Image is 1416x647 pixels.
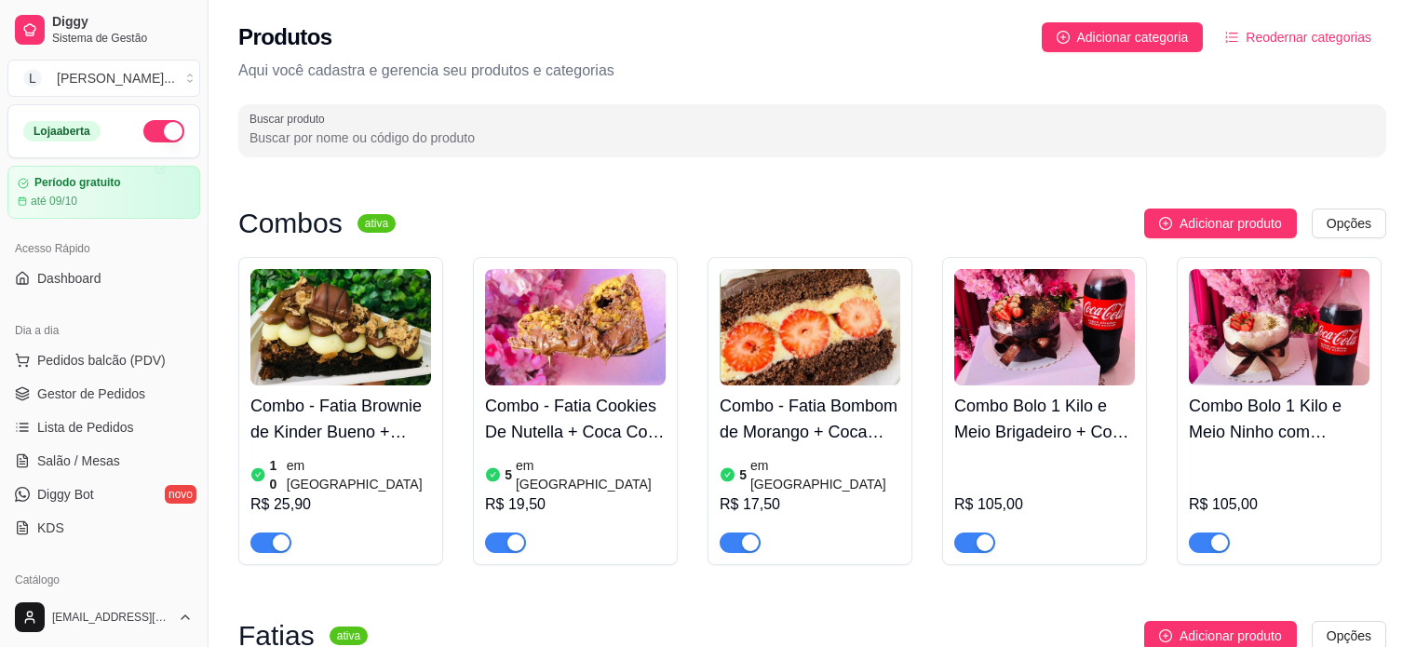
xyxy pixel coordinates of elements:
[485,493,666,516] div: R$ 19,50
[7,412,200,442] a: Lista de Pedidos
[1312,209,1386,238] button: Opções
[143,120,184,142] button: Alterar Status
[739,465,747,484] article: 5
[7,234,200,263] div: Acesso Rápido
[7,345,200,375] button: Pedidos balcão (PDV)
[720,393,900,445] h4: Combo - Fatia Bombom de Morango + Coca Cola 200ml
[37,269,101,288] span: Dashboard
[1042,22,1204,52] button: Adicionar categoria
[485,393,666,445] h4: Combo - Fatia Cookies De Nutella + Coca Cola 200ml
[37,418,134,437] span: Lista de Pedidos
[720,269,900,385] img: product-image
[270,456,283,493] article: 10
[1180,626,1282,646] span: Adicionar produto
[7,316,200,345] div: Dia a dia
[485,269,666,385] img: product-image
[7,263,200,293] a: Dashboard
[1144,209,1297,238] button: Adicionar produto
[7,379,200,409] a: Gestor de Pedidos
[52,610,170,625] span: [EMAIL_ADDRESS][DOMAIN_NAME]
[23,121,101,142] div: Loja aberta
[1225,31,1238,44] span: ordered-list
[7,7,200,52] a: DiggySistema de Gestão
[516,456,666,493] article: em [GEOGRAPHIC_DATA]
[1189,493,1369,516] div: R$ 105,00
[330,627,368,645] sup: ativa
[7,595,200,640] button: [EMAIL_ADDRESS][DOMAIN_NAME]
[7,513,200,543] a: KDS
[7,446,200,476] a: Salão / Mesas
[1159,629,1172,642] span: plus-circle
[954,493,1135,516] div: R$ 105,00
[37,519,64,537] span: KDS
[7,166,200,219] a: Período gratuitoaté 09/10
[34,176,121,190] article: Período gratuito
[31,194,77,209] article: até 09/10
[250,493,431,516] div: R$ 25,90
[250,269,431,385] img: product-image
[720,493,900,516] div: R$ 17,50
[37,452,120,470] span: Salão / Mesas
[1057,31,1070,44] span: plus-circle
[37,351,166,370] span: Pedidos balcão (PDV)
[7,479,200,509] a: Diggy Botnovo
[1159,217,1172,230] span: plus-circle
[954,269,1135,385] img: product-image
[1180,213,1282,234] span: Adicionar produto
[7,565,200,595] div: Catálogo
[1327,213,1371,234] span: Opções
[1327,626,1371,646] span: Opções
[238,22,332,52] h2: Produtos
[37,384,145,403] span: Gestor de Pedidos
[1189,269,1369,385] img: product-image
[505,465,512,484] article: 5
[1210,22,1386,52] button: Reodernar categorias
[1246,27,1371,47] span: Reodernar categorias
[238,212,343,235] h3: Combos
[7,60,200,97] button: Select a team
[52,14,193,31] span: Diggy
[250,393,431,445] h4: Combo - Fatia Brownie de Kinder Bueno + Coca - Cola 200 ml
[238,625,315,647] h3: Fatias
[287,456,431,493] article: em [GEOGRAPHIC_DATA]
[23,69,42,88] span: L
[249,128,1375,147] input: Buscar produto
[238,60,1386,82] p: Aqui você cadastra e gerencia seu produtos e categorias
[357,214,396,233] sup: ativa
[750,456,900,493] article: em [GEOGRAPHIC_DATA]
[1189,393,1369,445] h4: Combo Bolo 1 Kilo e Meio Ninho com Morango + Coca Cola 2 litros Original
[37,485,94,504] span: Diggy Bot
[249,111,331,127] label: Buscar produto
[57,69,175,88] div: [PERSON_NAME] ...
[52,31,193,46] span: Sistema de Gestão
[954,393,1135,445] h4: Combo Bolo 1 Kilo e Meio Brigadeiro + Coca Cola 2 litros Original
[1077,27,1189,47] span: Adicionar categoria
